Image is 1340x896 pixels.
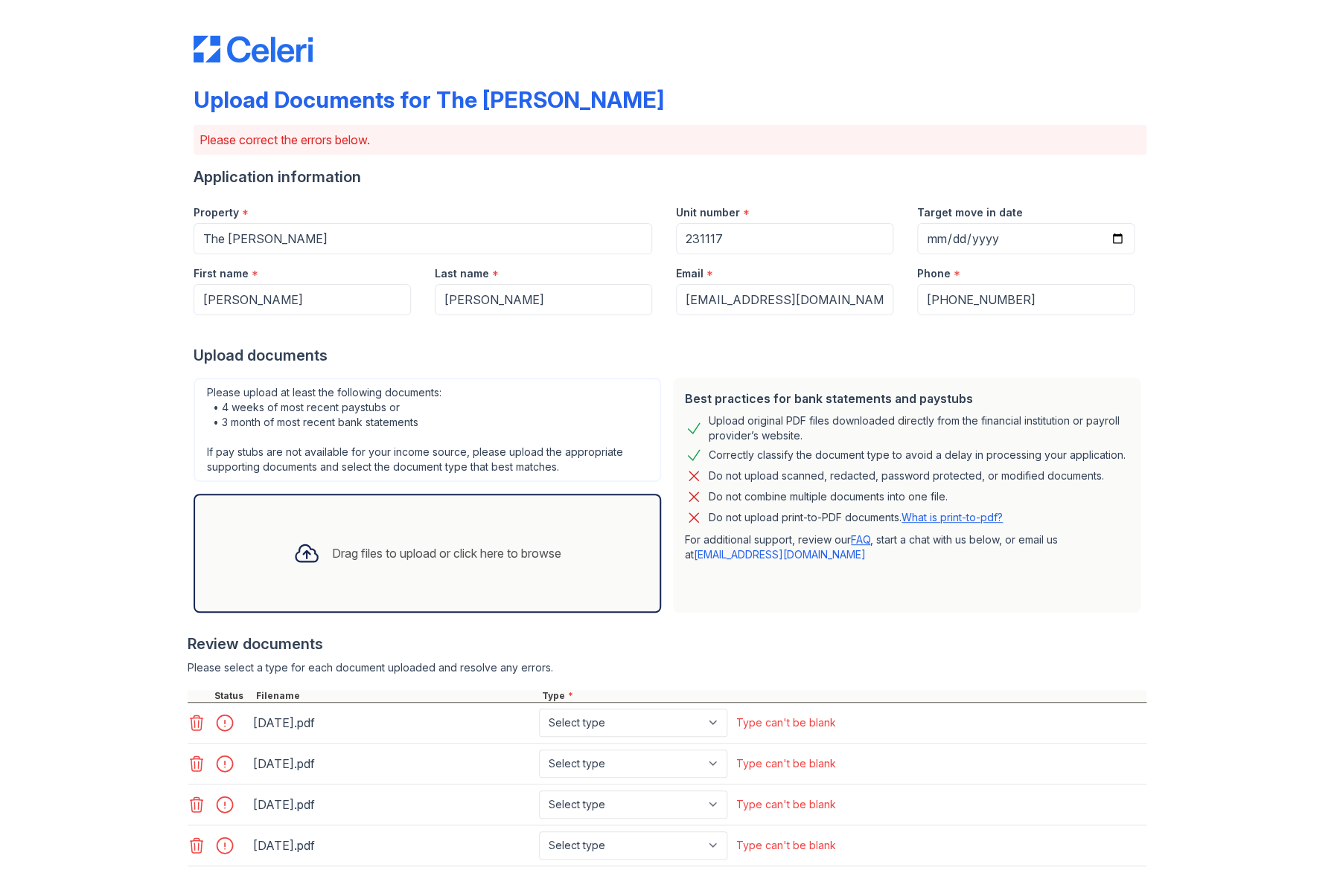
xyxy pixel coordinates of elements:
div: [DATE].pdf [253,752,533,776]
div: Upload documents [194,345,1146,366]
label: Unit number [676,205,740,220]
div: Type can't be blank [736,756,836,771]
label: Target move in date [917,205,1023,220]
div: Do not upload scanned, redacted, password protected, or modified documents. [709,467,1104,485]
div: Please upload at least the following documents: • 4 weeks of most recent paystubs or • 3 month of... [194,378,661,482]
div: Type can't be blank [736,797,836,812]
p: Do not upload print-to-PDF documents. [709,510,1003,525]
div: Upload Documents for The [PERSON_NAME] [194,86,664,113]
label: Last name [435,266,489,281]
div: [DATE].pdf [253,711,533,735]
div: Type [539,690,1146,702]
div: Filename [253,690,539,702]
a: [EMAIL_ADDRESS][DOMAIN_NAME] [694,548,866,561]
div: [DATE].pdf [253,834,533,857]
img: CE_Logo_Blue-a8612792a0a2168367f1c8372b55b34899dd931a85d93a1a3d3e32e68fde9ad4.png [194,36,313,62]
div: Do not combine multiple documents into one file. [709,488,948,506]
label: First name [194,266,249,281]
p: Please correct the errors below. [200,131,1140,149]
div: Type can't be blank [736,838,836,853]
p: For additional support, review our , start a chat with us below, or email us at [685,532,1129,562]
div: Type can't be blank [736,715,836,730]
div: Upload original PDF files downloaded directly from the financial institution or payroll provider’... [709,413,1129,443]
div: Drag files to upload or click here to browse [332,544,561,562]
div: [DATE].pdf [253,793,533,816]
label: Email [676,266,703,281]
label: Phone [917,266,951,281]
label: Property [194,205,239,220]
a: FAQ [851,533,870,546]
div: Application information [194,167,1146,187]
div: Status [211,690,253,702]
div: Best practices for bank statements and paystubs [685,390,1129,407]
div: Please select a type for each document uploaded and resolve any errors. [188,660,1146,675]
div: Correctly classify the document type to avoid a delay in processing your application. [709,446,1126,464]
div: Review documents [188,634,1146,654]
a: What is print-to-pdf? [902,511,1003,523]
